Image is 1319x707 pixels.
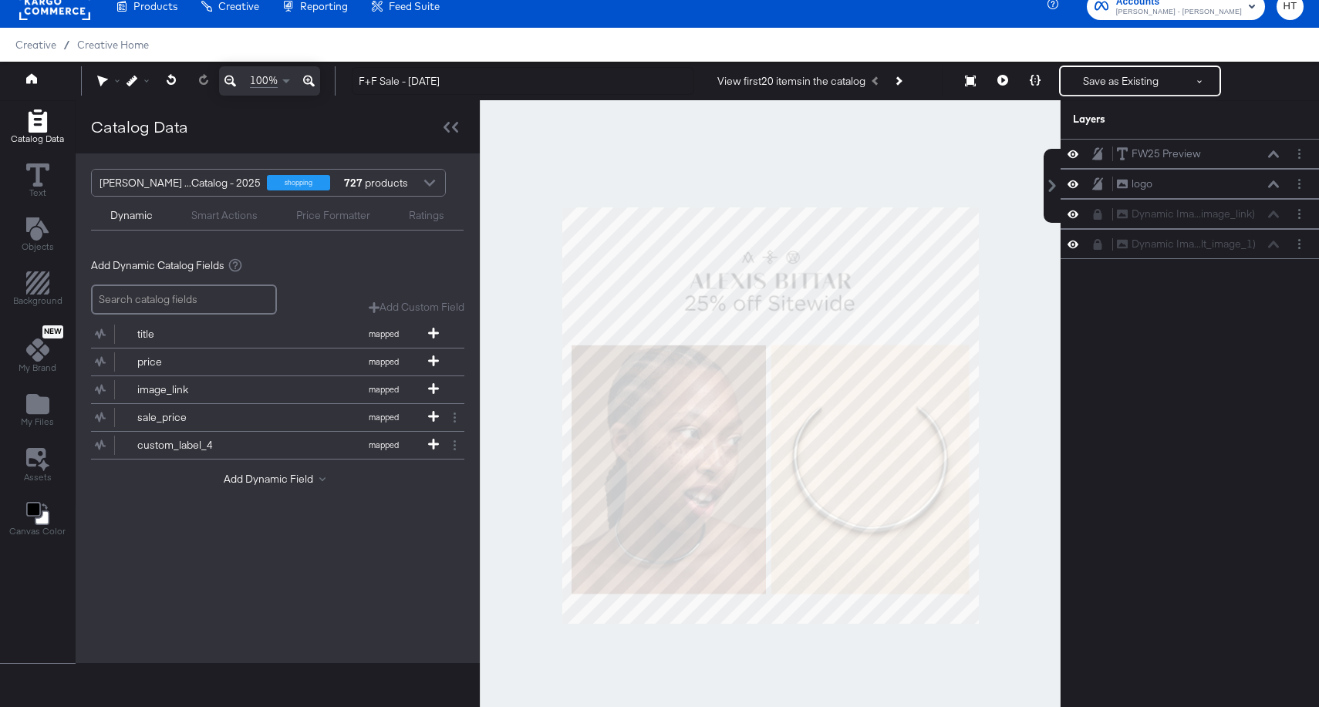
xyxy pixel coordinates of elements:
[369,300,464,315] button: Add Custom Field
[13,295,62,307] span: Background
[56,39,77,51] span: /
[341,439,426,450] span: mapped
[91,376,464,403] div: image_linkmapped
[91,348,445,375] button: pricemapped
[1132,146,1201,161] div: FW25 Preview
[342,170,365,196] strong: 727
[91,376,445,403] button: image_linkmapped
[2,106,73,150] button: Add Rectangle
[91,432,445,459] button: custom_label_4mapped
[22,241,54,253] span: Objects
[250,73,278,88] span: 100%
[110,208,153,223] div: Dynamic
[1116,146,1202,162] button: FW25 Preview
[191,208,258,223] div: Smart Actions
[1291,146,1307,162] button: Layer Options
[409,208,444,223] div: Ratings
[1073,112,1230,126] div: Layers
[1116,6,1242,19] span: [PERSON_NAME] - [PERSON_NAME]
[15,443,61,488] button: Assets
[17,160,59,204] button: Text
[1061,67,1181,95] button: Save as Existing
[9,322,66,379] button: NewMy Brand
[77,39,149,51] a: Creative Home
[137,327,249,342] div: title
[15,39,56,51] span: Creative
[91,258,224,273] span: Add Dynamic Catalog Fields
[1291,206,1307,222] button: Layer Options
[91,321,445,348] button: titlemapped
[91,432,464,459] div: custom_label_4mapped
[1061,169,1319,199] div: logoLayer Options
[341,384,426,395] span: mapped
[1291,176,1307,192] button: Layer Options
[1061,229,1319,259] div: Dynamic Ima...lt_image_1)Layer Options
[100,170,261,196] div: [PERSON_NAME] ...Catalog - 2025
[4,268,72,312] button: Add Rectangle
[1132,177,1152,191] div: logo
[137,410,249,425] div: sale_price
[342,170,388,196] div: products
[887,67,909,95] button: Next Product
[91,404,464,431] div: sale_pricemapped
[717,74,865,89] div: View first 20 items in the catalog
[137,438,249,453] div: custom_label_4
[21,416,54,428] span: My Files
[12,389,63,433] button: Add Files
[11,133,64,145] span: Catalog Data
[91,284,277,315] input: Search catalog fields
[341,328,426,339] span: mapped
[267,175,330,190] div: shopping
[29,187,46,199] span: Text
[24,471,52,483] span: Assets
[296,208,370,223] div: Price Formatter
[1116,176,1153,192] button: logo
[42,327,63,337] span: New
[341,412,426,423] span: mapped
[1061,199,1319,229] div: Dynamic Ima...image_link)Layer Options
[137,382,249,397] div: image_link
[91,321,464,348] div: titlemapped
[224,472,332,486] button: Add Dynamic Field
[12,214,63,258] button: Add Text
[91,116,188,138] div: Catalog Data
[19,362,56,374] span: My Brand
[1061,139,1319,169] div: FW25 PreviewLayer Options
[91,404,445,431] button: sale_pricemapped
[137,355,249,369] div: price
[91,348,464,375] div: pricemapped
[9,525,66,537] span: Canvas Color
[341,356,426,367] span: mapped
[1291,236,1307,252] button: Layer Options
